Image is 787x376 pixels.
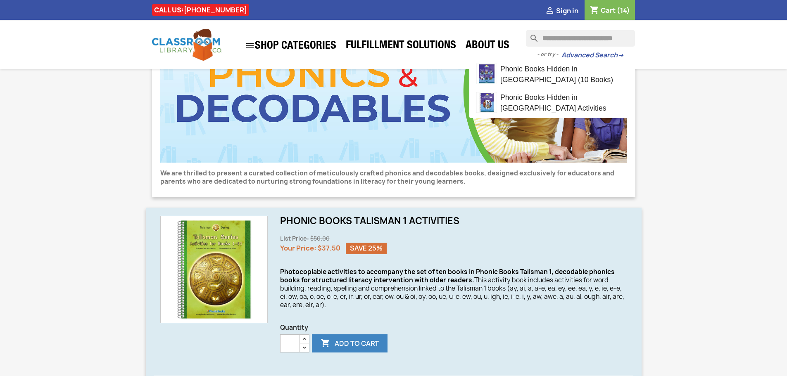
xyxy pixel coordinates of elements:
span: List Price: [280,235,309,242]
i:  [545,6,555,16]
span: $37.50 [318,244,340,253]
img: hidden-in-paris-10-books.jpg [476,64,497,84]
div: CALL US: [152,4,249,16]
img: hidden-in-paris-activities.jpg [476,92,497,113]
a: About Us [461,38,514,54]
span: $50.00 [310,235,330,242]
a: Fulfillment Solutions [342,38,460,54]
img: CLC_Phonics_And_Decodables.jpg [160,20,627,163]
span: Your Price: [280,244,316,253]
button: Add to cart [312,334,388,352]
span: Save 25% [346,243,387,254]
i: shopping_cart [590,6,599,16]
a: Advanced Search→ [561,51,624,59]
input: Search [526,30,635,47]
span: - or try - [537,50,561,59]
p: We are thrilled to present a curated collection of meticulously crafted phonics and decodables bo... [160,169,627,186]
img: Classroom Library Company [152,29,222,61]
span: Sign in [556,6,578,15]
a: Shopping cart link containing 14 product(s) [590,6,630,15]
a: [PHONE_NUMBER] [184,5,247,14]
span: Phonic Books Hidden in [GEOGRAPHIC_DATA] Activities [500,93,606,112]
i: search [526,30,536,40]
i:  [321,339,330,349]
i:  [245,41,255,51]
h1: Phonic Books Talisman 1 Activities [280,216,627,226]
span: Quantity [280,324,627,332]
a: SHOP CATEGORIES [241,37,340,55]
p: This activity book includes activities for word building, reading, spelling and comprehension lin... [280,268,627,309]
a:  Sign in [545,6,578,15]
span: → [618,51,624,59]
span: Phonic Books Hidden in [GEOGRAPHIC_DATA] (10 Books) [500,65,613,84]
span: (14) [617,6,630,15]
span: Cart [601,6,616,15]
strong: Photocopiable activities to accompany the set of ten books in Phonic Books Talisman 1, decodable ... [280,267,615,284]
input: Quantity [280,334,300,352]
